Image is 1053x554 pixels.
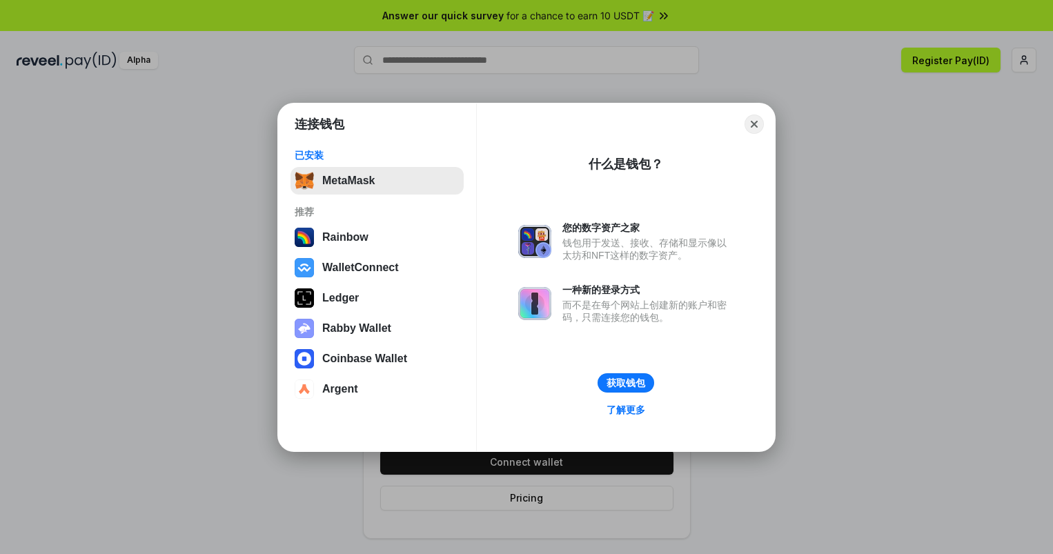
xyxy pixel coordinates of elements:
button: Rabby Wallet [291,315,464,342]
button: MetaMask [291,167,464,195]
div: 一种新的登录方式 [562,284,734,296]
button: Rainbow [291,224,464,251]
a: 了解更多 [598,401,653,419]
img: svg+xml,%3Csvg%20xmlns%3D%22http%3A%2F%2Fwww.w3.org%2F2000%2Fsvg%22%20fill%3D%22none%22%20viewBox... [518,287,551,320]
button: 获取钱包 [598,373,654,393]
img: svg+xml,%3Csvg%20width%3D%2228%22%20height%3D%2228%22%20viewBox%3D%220%200%2028%2028%22%20fill%3D... [295,349,314,368]
h1: 连接钱包 [295,116,344,132]
button: Close [745,115,764,134]
button: Ledger [291,284,464,312]
div: 了解更多 [607,404,645,416]
img: svg+xml,%3Csvg%20width%3D%22120%22%20height%3D%22120%22%20viewBox%3D%220%200%20120%20120%22%20fil... [295,228,314,247]
button: Coinbase Wallet [291,345,464,373]
div: 而不是在每个网站上创建新的账户和密码，只需连接您的钱包。 [562,299,734,324]
button: Argent [291,375,464,403]
div: MetaMask [322,175,375,187]
img: svg+xml,%3Csvg%20xmlns%3D%22http%3A%2F%2Fwww.w3.org%2F2000%2Fsvg%22%20width%3D%2228%22%20height%3... [295,288,314,308]
div: Argent [322,383,358,395]
div: 已安装 [295,149,460,161]
button: WalletConnect [291,254,464,281]
img: svg+xml,%3Csvg%20width%3D%2228%22%20height%3D%2228%22%20viewBox%3D%220%200%2028%2028%22%20fill%3D... [295,379,314,399]
div: 钱包用于发送、接收、存储和显示像以太坊和NFT这样的数字资产。 [562,237,734,261]
img: svg+xml,%3Csvg%20xmlns%3D%22http%3A%2F%2Fwww.w3.org%2F2000%2Fsvg%22%20fill%3D%22none%22%20viewBox... [295,319,314,338]
div: 推荐 [295,206,460,218]
div: WalletConnect [322,261,399,274]
img: svg+xml,%3Csvg%20xmlns%3D%22http%3A%2F%2Fwww.w3.org%2F2000%2Fsvg%22%20fill%3D%22none%22%20viewBox... [518,225,551,258]
div: Rabby Wallet [322,322,391,335]
div: 什么是钱包？ [589,156,663,172]
img: svg+xml,%3Csvg%20width%3D%2228%22%20height%3D%2228%22%20viewBox%3D%220%200%2028%2028%22%20fill%3D... [295,258,314,277]
div: 获取钱包 [607,377,645,389]
img: svg+xml,%3Csvg%20fill%3D%22none%22%20height%3D%2233%22%20viewBox%3D%220%200%2035%2033%22%20width%... [295,171,314,190]
div: Ledger [322,292,359,304]
div: Coinbase Wallet [322,353,407,365]
div: 您的数字资产之家 [562,221,734,234]
div: Rainbow [322,231,368,244]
